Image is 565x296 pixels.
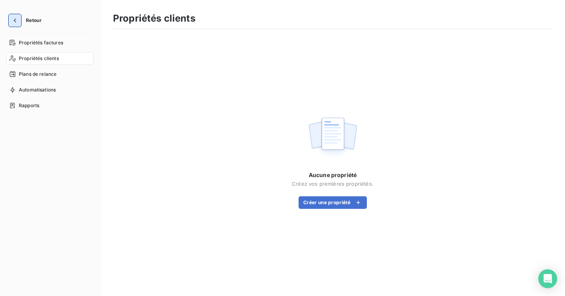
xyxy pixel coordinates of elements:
[113,11,195,26] h3: Propriétés clients
[308,113,358,162] img: empty state
[6,52,94,65] a: Propriétés clients
[538,269,557,288] div: Open Intercom Messenger
[19,39,63,46] span: Propriétés factures
[26,18,42,23] span: Retour
[6,14,48,27] button: Retour
[292,181,374,187] span: Créez vos premières propriétés.
[6,99,94,112] a: Rapports
[19,71,56,78] span: Plans de relance
[19,102,39,109] span: Rapports
[19,55,59,62] span: Propriétés clients
[6,84,94,96] a: Automatisations
[309,171,357,179] span: Aucune propriété
[6,37,94,49] a: Propriétés factures
[6,68,94,80] a: Plans de relance
[299,196,367,209] button: Créer une propriété
[19,86,56,93] span: Automatisations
